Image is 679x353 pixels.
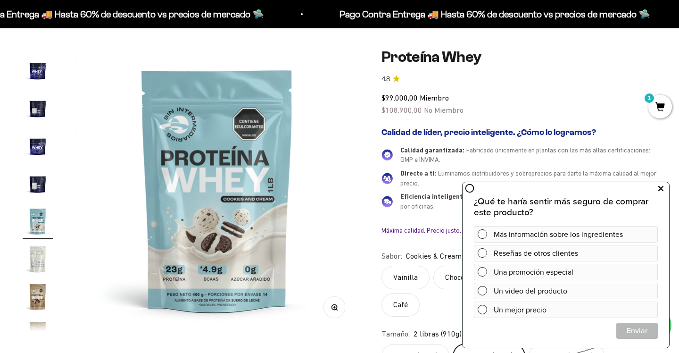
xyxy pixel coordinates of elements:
img: Proteína Whey [23,244,53,274]
img: Eficiencia inteligente [381,196,393,207]
span: Eficiencia inteligente: [400,193,468,200]
img: Proteína Whey [23,55,53,85]
legend: Sabor: [381,250,402,262]
a: 4.84.8 de 5.0 estrellas [381,74,656,84]
button: Ir al artículo 16 [23,282,53,315]
p: Pago Contra Entrega 🚚 Hasta 60% de descuento vs precios de mercado 🛸 [333,7,644,22]
span: $99.000,00 [381,93,418,102]
span: Usamos la tecnología para ser eficientes. Pagas por el producto, no por oficinas. [400,193,656,210]
img: Proteína Whey [75,48,359,332]
button: Ir al artículo 11 [23,93,53,126]
span: Cookies & Cream [406,250,462,262]
button: Ir al artículo 10 [23,55,53,88]
h2: Calidad de líder, precio inteligente. ¿Cómo lo logramos? [381,127,656,138]
iframe: zigpoll-iframe [463,181,669,348]
img: Directo a ti [381,173,393,184]
span: Fabricado únicamente en plantas con las más altas certificaciones: GMP e INVIMA. [400,146,650,164]
span: 4.8 [381,74,390,84]
img: Proteína Whey [23,319,53,350]
span: Miembro [420,93,449,102]
span: Directo a ti: [400,169,436,177]
div: Máxima calidad. Precio justo. Esa es la ventaja de comprar [381,226,656,235]
button: Ir al artículo 15 [23,244,53,277]
mark: 1 [644,92,655,104]
span: $108.900,00 [381,106,422,114]
button: Ir al artículo 14 [23,206,53,239]
button: Ir al artículo 13 [23,168,53,202]
img: Proteína Whey [23,168,53,199]
img: Proteína Whey [23,131,53,161]
span: 2 libras (910g) [414,328,462,340]
h1: Proteína Whey [381,48,656,66]
img: Proteína Whey [23,93,53,123]
a: 1 [648,102,672,113]
span: Eliminamos distribuidores y sobreprecios para darte la máxima calidad al mejor precio. [400,169,656,187]
span: No Miembro [424,106,464,114]
img: Proteína Whey [23,206,53,236]
button: Ir al artículo 17 [23,319,53,353]
button: Ir al artículo 12 [23,131,53,164]
legend: Tamaño: [381,328,410,340]
span: Calidad garantizada: [400,146,464,154]
img: Calidad garantizada [381,149,393,160]
img: Proteína Whey [23,282,53,312]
